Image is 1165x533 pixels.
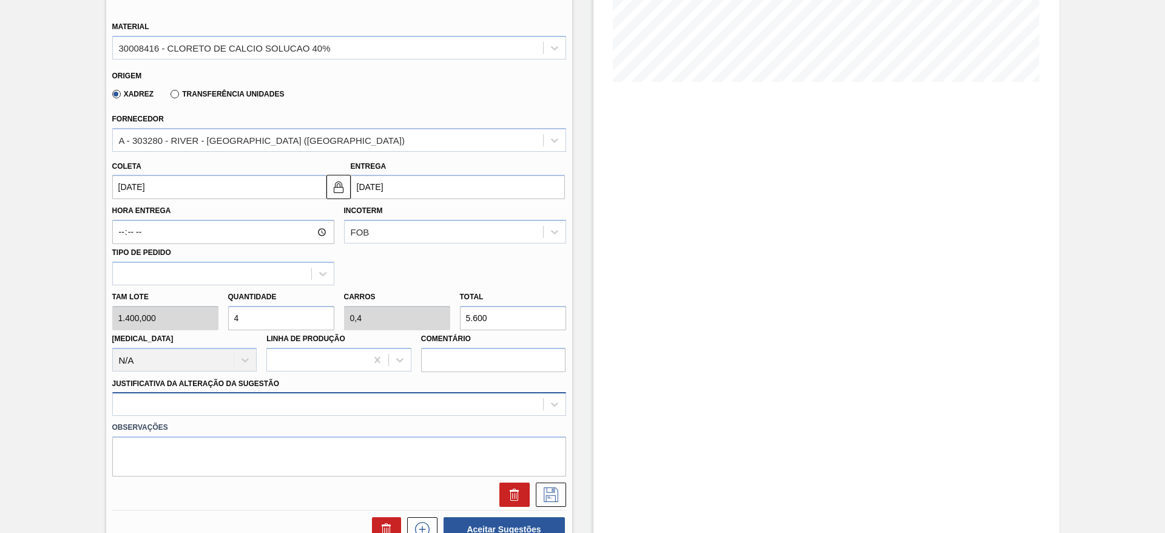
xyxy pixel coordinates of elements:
div: Excluir Sugestão [493,483,530,507]
label: [MEDICAL_DATA] [112,334,174,343]
label: Linha de Produção [266,334,345,343]
label: Incoterm [344,206,383,215]
label: Hora Entrega [112,202,334,220]
button: locked [326,175,351,199]
div: 30008416 - CLORETO DE CALCIO SOLUCAO 40% [119,42,331,53]
label: Justificativa da Alteração da Sugestão [112,379,280,388]
input: dd/mm/yyyy [112,175,326,199]
label: Transferência Unidades [171,90,284,98]
label: Xadrez [112,90,154,98]
label: Tipo de pedido [112,248,171,257]
div: A - 303280 - RIVER - [GEOGRAPHIC_DATA] ([GEOGRAPHIC_DATA]) [119,135,405,145]
label: Origem [112,72,142,80]
label: Carros [344,293,376,301]
input: dd/mm/yyyy [351,175,565,199]
label: Entrega [351,162,387,171]
label: Material [112,22,149,31]
label: Total [460,293,484,301]
div: Salvar Sugestão [530,483,566,507]
div: FOB [351,227,370,237]
label: Fornecedor [112,115,164,123]
label: Comentário [421,330,566,348]
label: Quantidade [228,293,277,301]
label: Observações [112,419,566,436]
label: Coleta [112,162,141,171]
img: locked [331,180,346,194]
label: Tam lote [112,288,218,306]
